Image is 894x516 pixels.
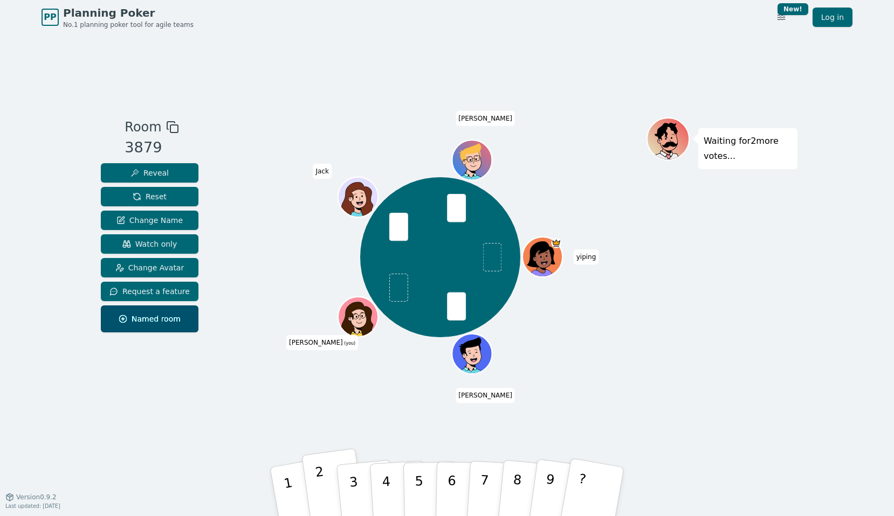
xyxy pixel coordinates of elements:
[116,215,183,226] span: Change Name
[133,191,167,202] span: Reset
[313,164,331,179] span: Click to change your name
[343,341,356,346] span: (you)
[101,234,198,254] button: Watch only
[125,137,178,159] div: 3879
[109,286,190,297] span: Request a feature
[122,239,177,249] span: Watch only
[101,163,198,183] button: Reveal
[456,388,515,403] span: Click to change your name
[339,298,377,336] button: Click to change your avatar
[574,249,599,264] span: Click to change your name
[63,5,194,20] span: Planning Poker
[101,187,198,206] button: Reset
[5,503,60,509] span: Last updated: [DATE]
[551,238,561,248] span: yiping is the host
[772,8,791,27] button: New!
[101,211,198,230] button: Change Name
[101,305,198,332] button: Named room
[119,313,181,324] span: Named room
[130,168,169,178] span: Reveal
[286,335,358,350] span: Click to change your name
[101,258,198,277] button: Change Avatar
[456,111,515,126] span: Click to change your name
[813,8,852,27] a: Log in
[101,282,198,301] button: Request a feature
[63,20,194,29] span: No.1 planning poker tool for agile teams
[704,134,792,164] p: Waiting for 2 more votes...
[44,11,56,24] span: PP
[115,262,184,273] span: Change Avatar
[16,493,57,501] span: Version 0.9.2
[125,117,161,137] span: Room
[778,3,808,15] div: New!
[42,5,194,29] a: PPPlanning PokerNo.1 planning poker tool for agile teams
[5,493,57,501] button: Version0.9.2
